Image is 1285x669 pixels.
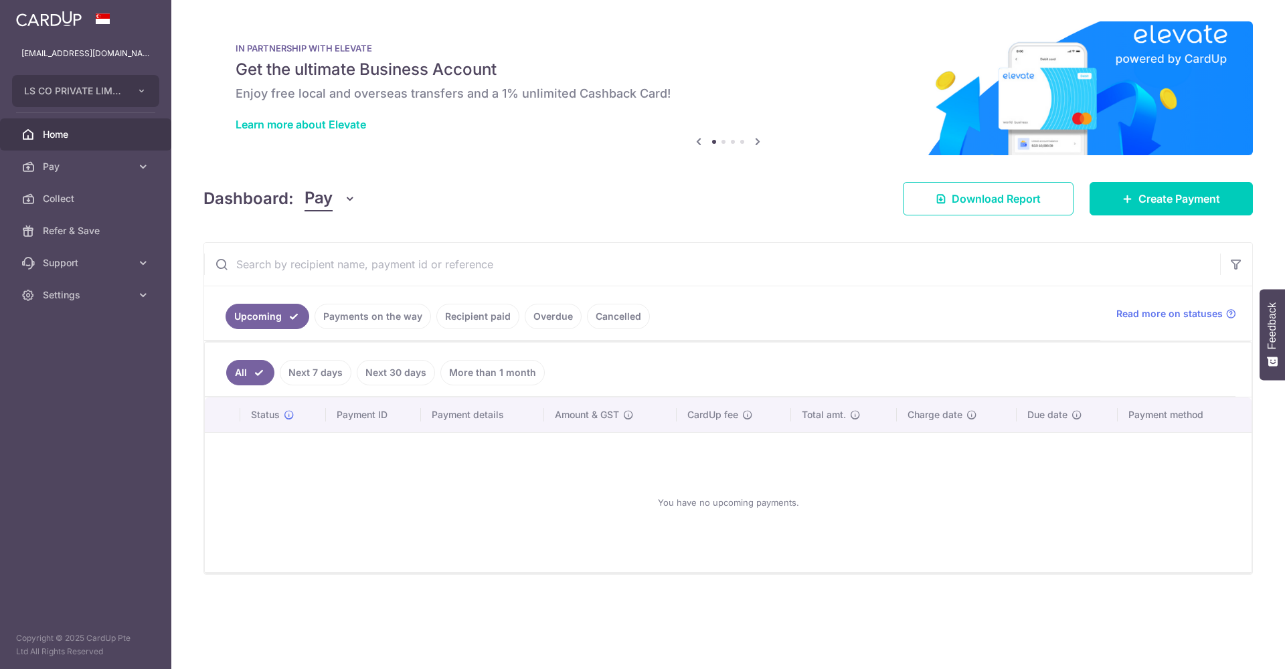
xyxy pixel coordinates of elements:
span: Home [43,128,131,141]
span: Pay [43,160,131,173]
span: Amount & GST [555,408,619,421]
span: Collect [43,192,131,205]
span: Read more on statuses [1116,307,1223,320]
a: Upcoming [226,304,309,329]
a: Create Payment [1090,182,1253,215]
span: Charge date [908,408,962,421]
a: All [226,360,274,385]
button: LS CO PRIVATE LIMITED [12,75,159,107]
span: Pay [305,186,333,211]
a: Payments on the way [315,304,431,329]
span: Status [251,408,280,421]
span: Create Payment [1138,191,1220,207]
th: Payment ID [326,397,421,432]
p: [EMAIL_ADDRESS][DOMAIN_NAME] [21,47,150,60]
h5: Get the ultimate Business Account [236,59,1221,80]
a: Recipient paid [436,304,519,329]
a: More than 1 month [440,360,545,385]
span: Settings [43,288,131,302]
h4: Dashboard: [203,187,294,211]
h6: Enjoy free local and overseas transfers and a 1% unlimited Cashback Card! [236,86,1221,102]
a: Download Report [903,182,1074,215]
img: Renovation banner [203,21,1253,155]
a: Next 30 days [357,360,435,385]
span: CardUp fee [687,408,738,421]
th: Payment method [1118,397,1252,432]
p: IN PARTNERSHIP WITH ELEVATE [236,43,1221,54]
a: Cancelled [587,304,650,329]
button: Pay [305,186,356,211]
span: Total amt. [802,408,846,421]
span: Refer & Save [43,224,131,237]
th: Payment details [421,397,544,432]
a: Learn more about Elevate [236,118,366,131]
a: Overdue [525,304,582,329]
input: Search by recipient name, payment id or reference [204,243,1220,286]
span: LS CO PRIVATE LIMITED [24,84,123,98]
button: Feedback - Show survey [1260,289,1285,380]
span: Due date [1027,408,1067,421]
span: Support [43,256,131,270]
a: Read more on statuses [1116,307,1236,320]
a: Next 7 days [280,360,351,385]
img: CardUp [16,11,82,27]
span: Download Report [952,191,1041,207]
span: Feedback [1266,302,1278,349]
div: You have no upcoming payments. [221,444,1235,561]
